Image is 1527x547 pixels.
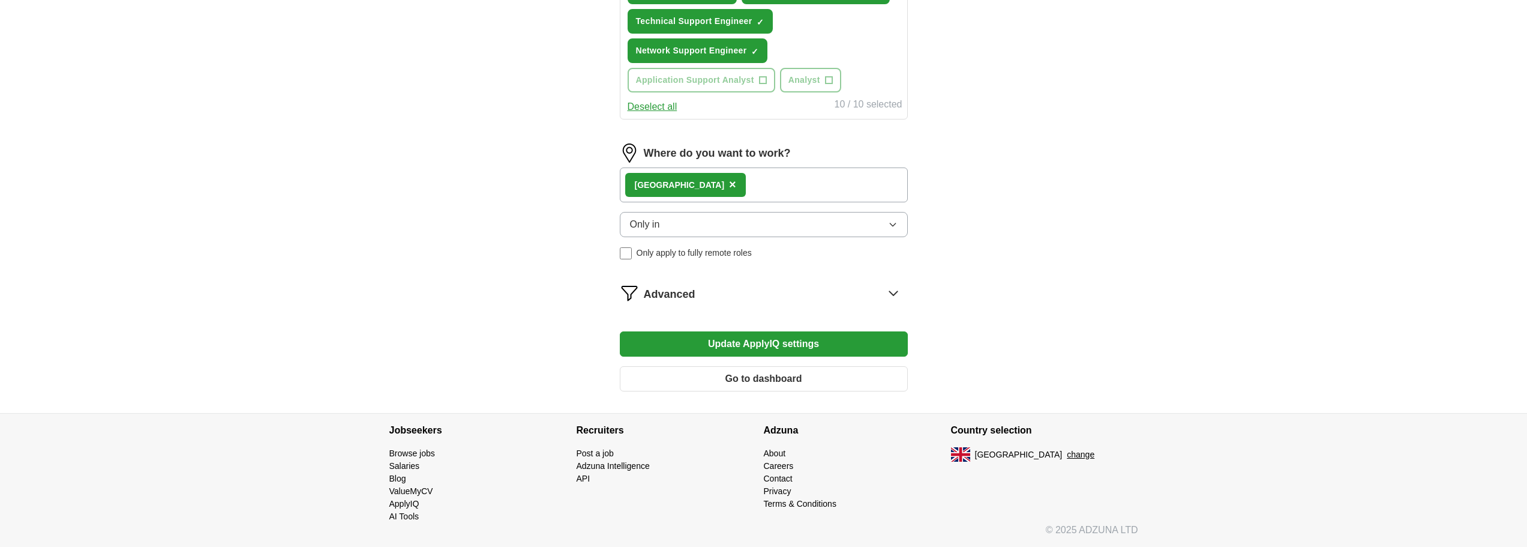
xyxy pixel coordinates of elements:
a: API [577,474,590,483]
button: Technical Support Engineer✓ [628,9,773,34]
label: Where do you want to work? [644,145,791,162]
a: About [764,449,786,458]
span: ✓ [757,17,764,27]
a: AI Tools [389,512,419,521]
img: UK flag [951,447,970,462]
button: Network Support Engineer✓ [628,38,768,63]
h4: Country selection [951,414,1138,447]
span: Network Support Engineer [636,44,747,57]
a: Post a job [577,449,614,458]
a: Terms & Conditions [764,499,836,509]
span: Only apply to fully remote roles [637,247,752,259]
a: Browse jobs [389,449,435,458]
span: Advanced [644,286,695,303]
input: Only apply to fully remote roles [620,247,632,259]
button: change [1067,449,1094,461]
a: Privacy [764,486,791,496]
span: [GEOGRAPHIC_DATA] [975,449,1063,461]
span: Technical Support Engineer [636,15,752,28]
span: Application Support Analyst [636,74,754,86]
img: location.png [620,144,639,163]
a: Careers [764,461,794,471]
div: 10 / 10 selected [835,97,902,114]
a: Adzuna Intelligence [577,461,650,471]
a: Blog [389,474,406,483]
span: × [729,178,736,191]
button: Only in [620,212,908,237]
button: Analyst [780,68,841,92]
a: ValueMyCV [389,486,433,496]
button: Deselect all [628,100,677,114]
div: [GEOGRAPHIC_DATA] [635,179,725,192]
button: Update ApplyIQ settings [620,331,908,357]
button: × [729,176,736,194]
button: Go to dashboard [620,366,908,391]
div: © 2025 ADZUNA LTD [380,523,1148,547]
button: Application Support Analyst [628,68,775,92]
a: Salaries [389,461,420,471]
img: filter [620,283,639,303]
span: ✓ [751,47,758,56]
span: Only in [630,217,660,232]
span: Analyst [788,74,820,86]
a: ApplyIQ [389,499,419,509]
a: Contact [764,474,793,483]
